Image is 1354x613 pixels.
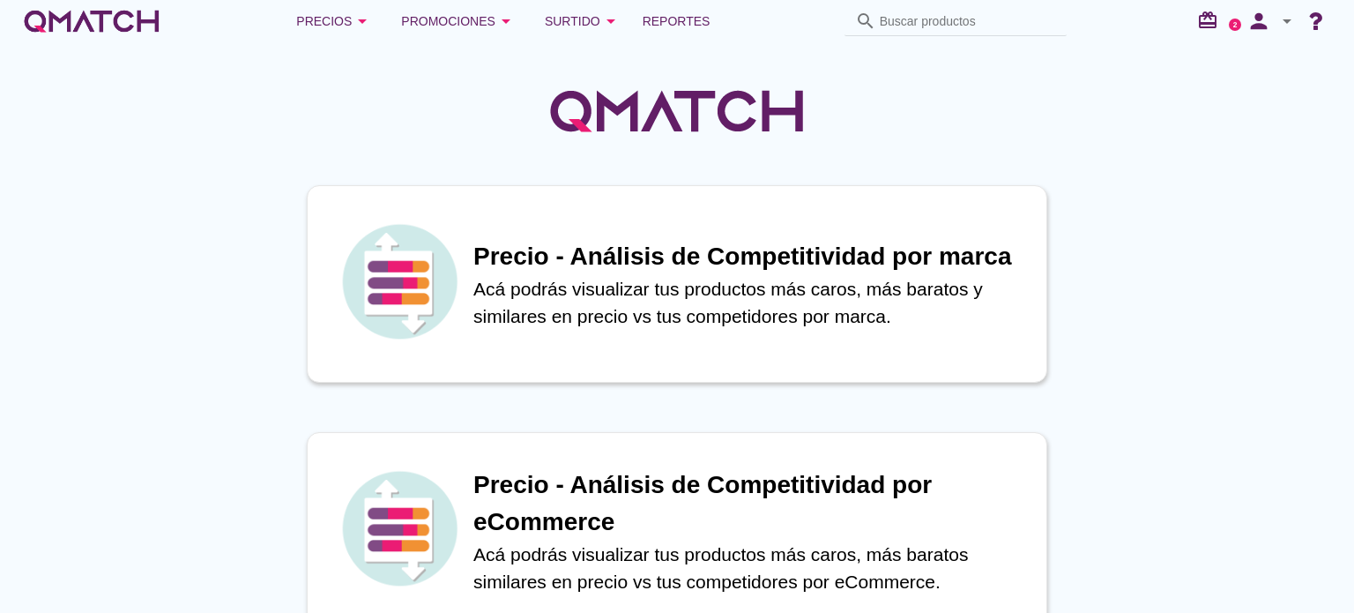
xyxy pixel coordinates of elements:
p: Acá podrás visualizar tus productos más caros, más baratos y similares en precio vs tus competido... [473,275,1029,331]
button: Precios [282,4,387,39]
h1: Precio - Análisis de Competitividad por marca [473,238,1029,275]
img: QMatchLogo [545,67,809,155]
i: redeem [1197,10,1225,31]
button: Promociones [387,4,531,39]
span: Reportes [643,11,710,32]
div: Surtido [545,11,621,32]
text: 2 [1233,20,1238,28]
i: arrow_drop_down [495,11,517,32]
i: arrow_drop_down [600,11,621,32]
div: Promociones [401,11,517,32]
img: icon [338,467,461,590]
a: Reportes [636,4,718,39]
i: arrow_drop_down [352,11,373,32]
a: 2 [1229,19,1241,31]
i: search [855,11,876,32]
i: arrow_drop_down [1276,11,1298,32]
i: person [1241,9,1276,34]
button: Surtido [531,4,636,39]
h1: Precio - Análisis de Competitividad por eCommerce [473,467,1029,541]
input: Buscar productos [880,7,1056,35]
a: white-qmatch-logo [21,4,162,39]
a: iconPrecio - Análisis de Competitividad por marcaAcá podrás visualizar tus productos más caros, m... [282,185,1072,383]
img: icon [338,220,461,343]
div: Precios [296,11,373,32]
p: Acá podrás visualizar tus productos más caros, más baratos similares en precio vs tus competidore... [473,541,1029,596]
